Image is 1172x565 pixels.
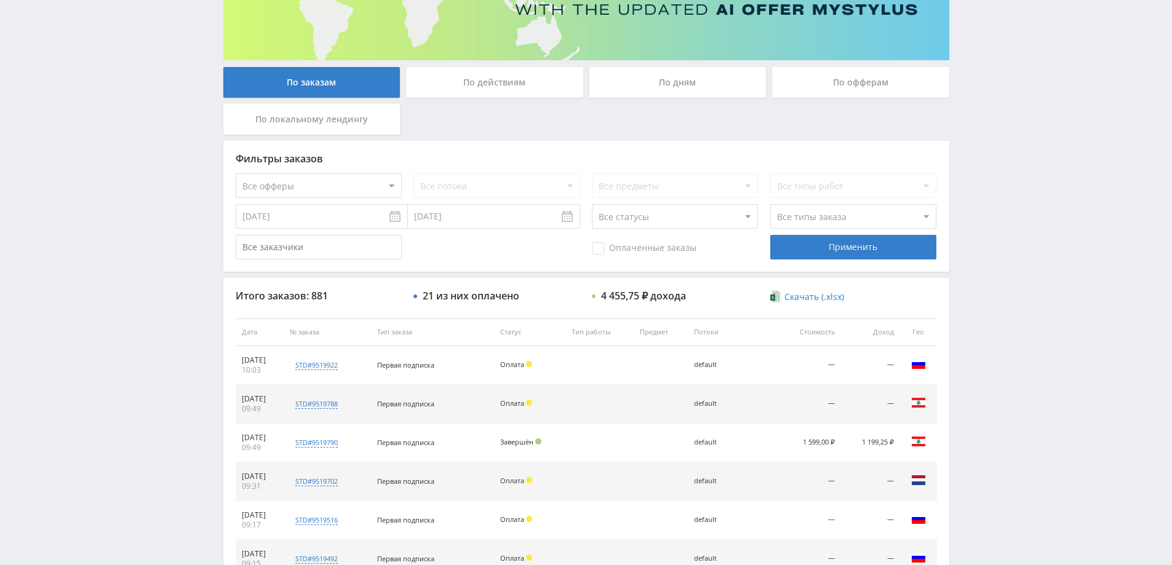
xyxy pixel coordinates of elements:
div: default [694,361,749,369]
th: Гео [900,318,937,346]
div: [DATE] [242,549,278,559]
span: Холд [526,477,532,483]
span: Холд [526,516,532,522]
div: 4 455,75 ₽ дохода [601,290,686,301]
div: 09:49 [242,443,278,452]
td: 1 599,00 ₽ [778,424,841,462]
span: Оплата [500,398,524,408]
div: Применить [770,235,936,259]
span: Первая подписка [377,399,434,408]
img: nld.png [911,473,926,488]
span: Оплата [500,360,524,369]
div: default [694,477,749,485]
span: Холд [526,400,532,406]
div: 09:17 [242,520,278,530]
div: По локальному лендингу [223,104,401,135]
td: — [841,501,900,540]
span: Первая подписка [377,438,434,447]
th: Тип работы [565,318,633,346]
div: default [694,555,749,563]
div: default [694,400,749,408]
div: [DATE] [242,355,278,365]
div: По действиям [406,67,583,98]
img: rus.png [911,357,926,371]
td: — [778,346,841,385]
span: Скачать (.xlsx) [784,292,844,302]
img: xlsx [770,290,781,302]
span: Первая подписка [377,515,434,524]
div: По офферам [772,67,949,98]
div: [DATE] [242,472,278,481]
th: Дата [236,318,284,346]
div: Итого заказов: 881 [236,290,402,301]
th: Доход [841,318,900,346]
span: Первая подписка [377,554,434,563]
th: № заказа [284,318,371,346]
div: default [694,438,749,446]
input: Все заказчики [236,235,402,259]
div: std#9519702 [295,476,338,486]
img: lbn.png [911,434,926,449]
th: Предмет [634,318,688,346]
td: — [778,385,841,424]
span: Оплаченные заказы [592,242,696,255]
th: Потоки [688,318,778,346]
div: 10:03 [242,365,278,375]
span: Завершён [500,437,533,446]
td: — [841,346,900,385]
div: std#9519922 [295,360,338,370]
span: Холд [526,361,532,367]
div: 09:31 [242,481,278,491]
div: По дням [589,67,767,98]
span: Оплата [500,476,524,485]
th: Стоимость [778,318,841,346]
span: Первая подписка [377,360,434,369]
th: Тип заказа [371,318,494,346]
img: rus.png [911,550,926,565]
img: rus.png [911,512,926,526]
th: Статус [494,318,565,346]
div: std#9519790 [295,438,338,448]
span: Первая подписка [377,476,434,486]
div: [DATE] [242,510,278,520]
span: Оплата [500,553,524,563]
td: — [841,462,900,501]
span: Подтвержден [535,438,541,444]
td: — [778,501,841,540]
div: По заказам [223,67,401,98]
td: — [778,462,841,501]
a: Скачать (.xlsx) [770,291,844,303]
div: std#9519788 [295,399,338,409]
div: default [694,516,749,524]
div: 21 из них оплачено [423,290,519,301]
span: Холд [526,555,532,561]
div: [DATE] [242,433,278,443]
div: Фильтры заказов [236,153,937,164]
span: Оплата [500,515,524,524]
div: std#9519492 [295,554,338,564]
td: — [841,385,900,424]
div: 09:49 [242,404,278,414]
div: [DATE] [242,394,278,404]
div: std#9519516 [295,515,338,525]
td: 1 199,25 ₽ [841,424,900,462]
img: lbn.png [911,395,926,410]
